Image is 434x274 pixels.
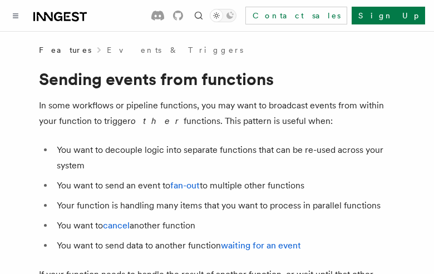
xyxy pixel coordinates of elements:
[53,142,395,173] li: You want to decouple logic into separate functions that can be re-used across your system
[9,9,22,22] button: Toggle navigation
[352,7,425,24] a: Sign Up
[39,44,91,56] span: Features
[131,116,184,126] em: other
[107,44,243,56] a: Events & Triggers
[210,9,236,22] button: Toggle dark mode
[170,180,200,191] a: fan-out
[39,98,395,129] p: In some workflows or pipeline functions, you may want to broadcast events from within your functi...
[192,9,205,22] button: Find something...
[53,238,395,253] li: You want to send data to another function
[53,198,395,213] li: Your function is handling many items that you want to process in parallel functions
[53,178,395,193] li: You want to send an event to to multiple other functions
[103,220,130,231] a: cancel
[39,69,395,89] h1: Sending events from functions
[53,218,395,233] li: You want to another function
[245,7,347,24] a: Contact sales
[221,240,301,251] a: waiting for an event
